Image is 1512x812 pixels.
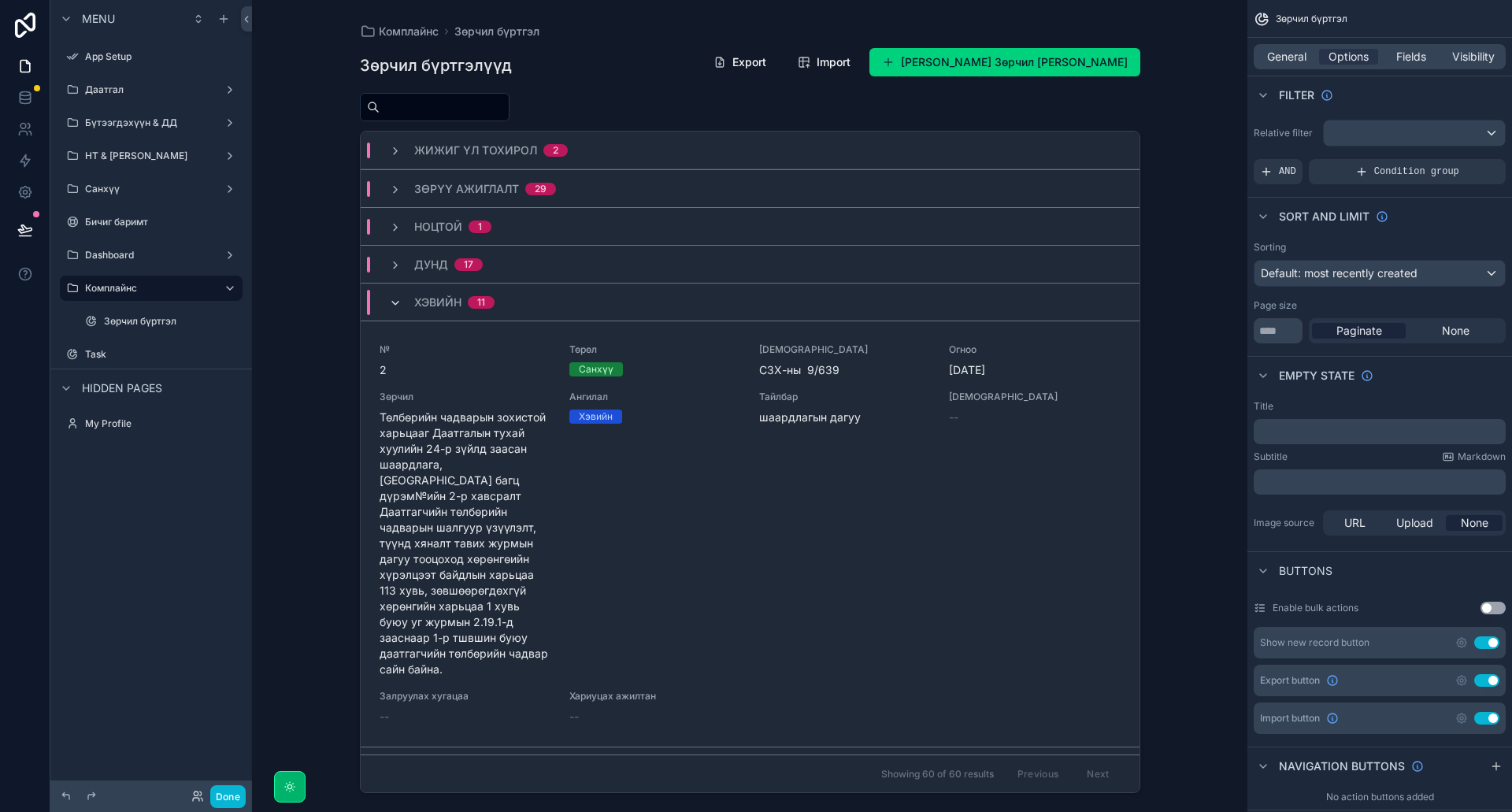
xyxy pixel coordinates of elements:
span: None [1442,323,1469,339]
span: Зөрчил [380,391,550,403]
span: Default: most recently created [1261,266,1417,280]
div: 1 [478,221,482,233]
a: Зөрчил бүртгэл [79,309,243,334]
span: Fields [1396,49,1426,65]
a: App Setup [60,44,243,69]
div: 29 [535,183,547,195]
span: Empty state [1279,368,1354,384]
a: Markdown [1442,450,1506,463]
a: Task [60,342,243,367]
span: -- [949,410,958,425]
span: Import [817,54,850,70]
span: Төрөл [569,343,740,356]
label: Комплайнс [85,282,211,295]
label: Title [1254,400,1273,413]
span: Upload [1396,515,1433,531]
label: My Profile [85,417,239,430]
span: Sort And Limit [1279,209,1369,224]
span: Хэвийн [414,295,461,310]
div: scrollable content [1254,469,1506,495]
button: Export [701,48,779,76]
span: Showing 60 of 60 results [881,768,994,780]
label: Sorting [1254,241,1286,254]
a: №2ТөрөлСанхүү[DEMOGRAPHIC_DATA]СЗХ-ны 9/639Огноо[DATE]ЗөрчилТөлбөрийн чадварын зохистой харьцааг ... [361,321,1140,747]
span: Visibility [1452,49,1495,65]
span: Navigation buttons [1279,758,1405,774]
span: Төлбөрийн чадварын зохистой харьцааг Даатгалын тухай хуулийн 24-р зүйлд заасан шаардлага, [GEOGRA... [380,410,550,677]
span: Options [1329,49,1369,65]
span: [DEMOGRAPHIC_DATA] [949,391,1120,403]
span: Ангилал [569,391,740,403]
span: Import button [1260,712,1320,725]
span: Markdown [1458,450,1506,463]
span: Огноо [949,343,1120,356]
span: Залруулах хугацаа [380,690,550,703]
label: Subtitle [1254,450,1288,463]
button: Default: most recently created [1254,260,1506,287]
span: Export button [1260,674,1320,687]
label: Image source [1254,517,1317,529]
button: Done [210,785,246,808]
span: [DATE] [949,362,1120,378]
span: Paginate [1336,323,1382,339]
a: Dashboard [60,243,243,268]
span: шаардлагын дагуу [759,410,930,425]
div: 2 [553,144,558,157]
span: 2 [380,362,550,378]
label: Зөрчил бүртгэл [104,315,239,328]
div: 17 [464,258,473,271]
span: Ноцтой [414,219,462,235]
span: Filter [1279,87,1314,103]
div: Хэвийн [579,410,613,424]
button: [PERSON_NAME] Зөрчил [PERSON_NAME] [869,48,1140,76]
span: -- [569,709,579,725]
span: AND [1279,165,1296,178]
span: Condition group [1374,165,1459,178]
a: Комплайнс [360,24,439,39]
a: My Profile [60,411,243,436]
label: Бүтээгдэхүүн & ДД [85,117,217,129]
label: Dashboard [85,249,217,261]
span: General [1267,49,1306,65]
span: -- [380,709,389,725]
label: НТ & [PERSON_NAME] [85,150,217,162]
label: Даатгал [85,83,217,96]
span: Жижиг үл тохирол [414,143,537,158]
div: No action buttons added [1247,784,1512,810]
span: Зөрчил бүртгэл [1276,13,1347,25]
span: № [380,343,550,356]
span: Хариуцах ажилтан [569,690,740,703]
label: Page size [1254,299,1297,312]
a: Комплайнс [60,276,243,301]
label: App Setup [85,50,239,63]
span: None [1461,515,1488,531]
div: Санхүү [579,362,613,376]
a: НТ & [PERSON_NAME] [60,143,243,169]
a: Зөрчил бүртгэл [454,24,539,39]
div: 11 [477,296,485,309]
div: Show new record button [1260,636,1369,649]
span: Buttons [1279,563,1332,579]
label: Бичиг баримт [85,216,239,228]
span: Зөрүү ажиглалт [414,181,519,197]
span: Дунд [414,257,448,273]
label: Task [85,348,239,361]
a: Даатгал [60,77,243,102]
button: Import [785,48,863,76]
label: Relative filter [1254,127,1317,139]
span: Комплайнс [379,24,439,39]
span: URL [1344,515,1366,531]
a: Санхүү [60,176,243,202]
a: Бичиг баримт [60,209,243,235]
span: Menu [82,11,115,27]
div: scrollable content [1254,419,1506,444]
span: Тайлбар [759,391,930,403]
label: Санхүү [85,183,217,195]
h1: Зөрчил бүртгэлүүд [360,54,512,76]
label: Enable bulk actions [1273,602,1358,614]
a: Бүтээгдэхүүн & ДД [60,110,243,135]
span: [DEMOGRAPHIC_DATA] [759,343,930,356]
span: СЗХ-ны 9/639 [759,362,930,378]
